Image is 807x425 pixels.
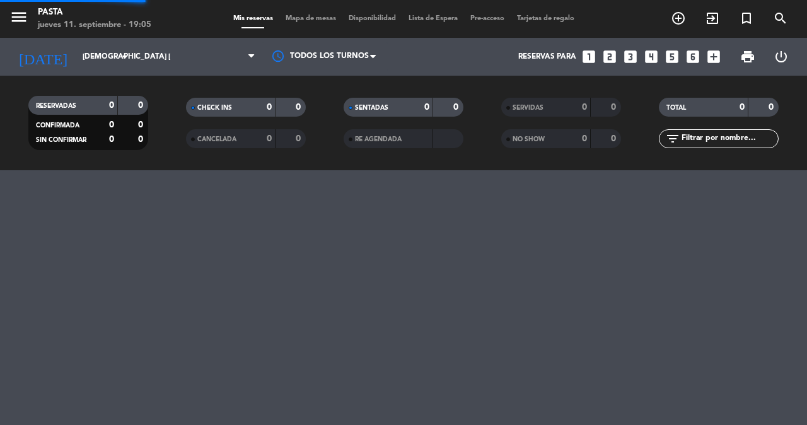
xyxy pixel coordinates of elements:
[36,137,86,143] span: SIN CONFIRMAR
[355,105,388,111] span: SENTADAS
[513,105,543,111] span: SERVIDAS
[769,103,776,112] strong: 0
[518,52,576,61] span: Reservas para
[513,136,545,143] span: NO SHOW
[740,49,755,64] span: print
[36,122,79,129] span: CONFIRMADA
[511,15,581,22] span: Tarjetas de regalo
[464,15,511,22] span: Pre-acceso
[740,103,745,112] strong: 0
[764,38,798,76] div: LOG OUT
[279,15,342,22] span: Mapa de mesas
[109,120,114,129] strong: 0
[138,135,146,144] strong: 0
[671,11,686,26] i: add_circle_outline
[9,8,28,31] button: menu
[773,11,788,26] i: search
[117,49,132,64] i: arrow_drop_down
[267,134,272,143] strong: 0
[296,103,303,112] strong: 0
[739,11,754,26] i: turned_in_not
[197,136,236,143] span: CANCELADA
[581,49,597,65] i: looks_one
[342,15,402,22] span: Disponibilidad
[197,105,232,111] span: CHECK INS
[402,15,464,22] span: Lista de Espera
[38,6,151,19] div: Pasta
[705,49,722,65] i: add_box
[109,135,114,144] strong: 0
[109,101,114,110] strong: 0
[582,134,587,143] strong: 0
[666,105,686,111] span: TOTAL
[9,8,28,26] i: menu
[424,103,429,112] strong: 0
[665,131,680,146] i: filter_list
[611,134,618,143] strong: 0
[355,136,402,143] span: RE AGENDADA
[267,103,272,112] strong: 0
[296,134,303,143] strong: 0
[9,43,76,71] i: [DATE]
[582,103,587,112] strong: 0
[601,49,618,65] i: looks_two
[680,132,778,146] input: Filtrar por nombre...
[643,49,659,65] i: looks_4
[705,11,720,26] i: exit_to_app
[227,15,279,22] span: Mis reservas
[138,120,146,129] strong: 0
[685,49,701,65] i: looks_6
[611,103,618,112] strong: 0
[36,103,76,109] span: RESERVADAS
[138,101,146,110] strong: 0
[664,49,680,65] i: looks_5
[38,19,151,32] div: jueves 11. septiembre - 19:05
[774,49,789,64] i: power_settings_new
[453,103,461,112] strong: 0
[622,49,639,65] i: looks_3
